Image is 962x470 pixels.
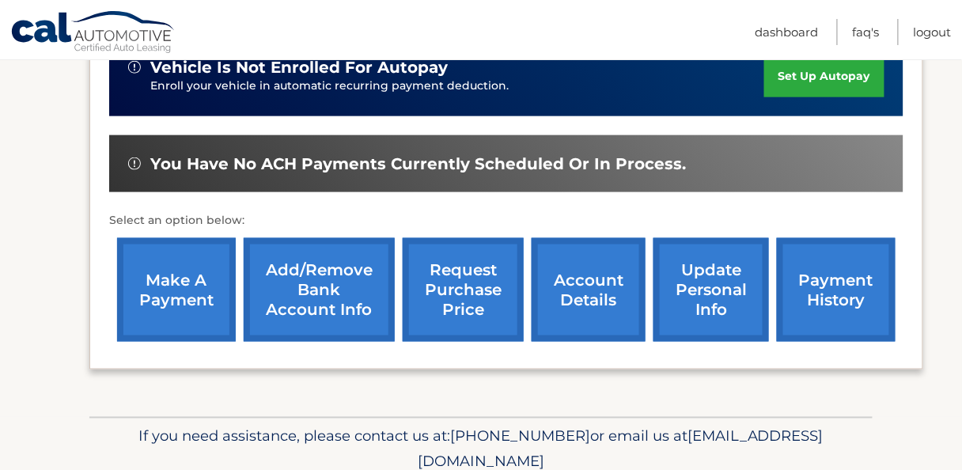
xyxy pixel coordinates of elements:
a: FAQ's [853,19,880,45]
img: alert-white.svg [128,61,141,74]
span: You have no ACH payments currently scheduled or in process. [150,154,686,174]
span: [PHONE_NUMBER] [450,427,590,445]
a: request purchase price [403,238,524,342]
p: Select an option below: [109,211,903,230]
a: update personal info [653,238,769,342]
span: vehicle is not enrolled for autopay [150,58,448,78]
a: Cal Automotive [10,10,176,56]
img: alert-white.svg [128,157,141,170]
a: account details [532,238,646,342]
a: payment history [777,238,896,342]
a: Add/Remove bank account info [244,238,395,342]
a: make a payment [117,238,236,342]
a: Logout [914,19,952,45]
a: Dashboard [756,19,819,45]
a: set up autopay [764,55,884,97]
p: Enroll your vehicle in automatic recurring payment deduction. [150,78,764,95]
